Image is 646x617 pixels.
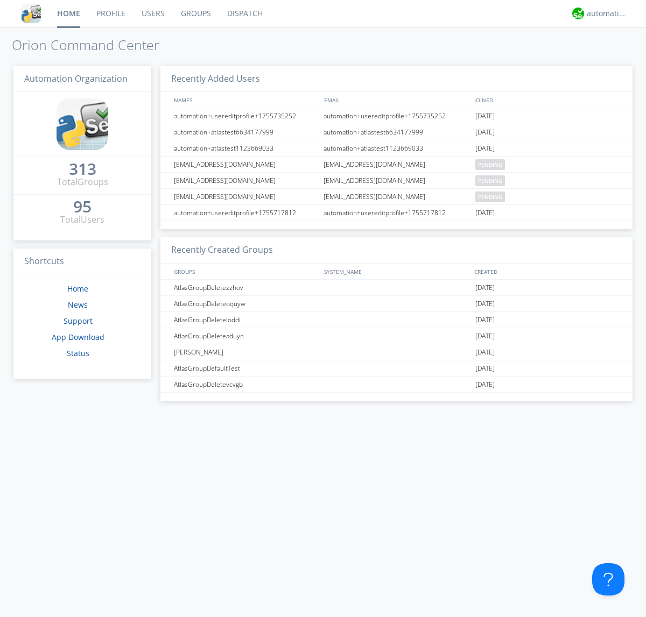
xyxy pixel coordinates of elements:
[475,344,495,360] span: [DATE]
[475,159,505,170] span: pending
[171,124,320,140] div: automation+atlastest6634177999
[171,189,320,204] div: [EMAIL_ADDRESS][DOMAIN_NAME]
[171,92,319,108] div: NAMES
[171,205,320,221] div: automation+usereditprofile+1755717812
[67,283,88,294] a: Home
[475,175,505,186] span: pending
[60,214,104,226] div: Total Users
[475,205,495,221] span: [DATE]
[475,280,495,296] span: [DATE]
[321,173,473,188] div: [EMAIL_ADDRESS][DOMAIN_NAME]
[171,377,320,392] div: AtlasGroupDeletevcvgb
[160,173,633,189] a: [EMAIL_ADDRESS][DOMAIN_NAME][EMAIL_ADDRESS][DOMAIN_NAME]pending
[13,249,151,275] h3: Shortcuts
[160,312,633,328] a: AtlasGroupDeleteloddi[DATE]
[592,563,624,595] iframe: Toggle Customer Support
[171,328,320,344] div: AtlasGroupDeleteaduyn
[475,312,495,328] span: [DATE]
[69,164,96,176] a: 313
[160,124,633,140] a: automation+atlastest6634177999automation+atlastest6634177999[DATE]
[160,157,633,173] a: [EMAIL_ADDRESS][DOMAIN_NAME][EMAIL_ADDRESS][DOMAIN_NAME]pending
[24,73,128,84] span: Automation Organization
[475,192,505,202] span: pending
[160,108,633,124] a: automation+usereditprofile+1755735252automation+usereditprofile+1755735252[DATE]
[321,140,473,156] div: automation+atlastest1123669033
[475,124,495,140] span: [DATE]
[160,189,633,205] a: [EMAIL_ADDRESS][DOMAIN_NAME][EMAIL_ADDRESS][DOMAIN_NAME]pending
[171,157,320,172] div: [EMAIL_ADDRESS][DOMAIN_NAME]
[160,237,633,264] h3: Recently Created Groups
[171,280,320,295] div: AtlasGroupDeletezzhov
[475,140,495,157] span: [DATE]
[475,377,495,393] span: [DATE]
[475,296,495,312] span: [DATE]
[160,360,633,377] a: AtlasGroupDefaultTest[DATE]
[68,300,88,310] a: News
[64,316,93,326] a: Support
[475,108,495,124] span: [DATE]
[160,296,633,312] a: AtlasGroupDeleteoquyw[DATE]
[57,176,108,188] div: Total Groups
[171,344,320,360] div: [PERSON_NAME]
[475,360,495,377] span: [DATE]
[171,108,320,124] div: automation+usereditprofile+1755735252
[57,98,108,150] img: cddb5a64eb264b2086981ab96f4c1ba7
[171,264,319,279] div: GROUPS
[160,344,633,360] a: [PERSON_NAME][DATE]
[171,296,320,311] div: AtlasGroupDeleteoquyw
[171,360,320,376] div: AtlasGroupDefaultTest
[475,328,495,344] span: [DATE]
[587,8,627,19] div: automation+atlas
[69,164,96,174] div: 313
[52,332,104,342] a: App Download
[321,205,473,221] div: automation+usereditprofile+1755717812
[73,201,92,212] div: 95
[321,124,473,140] div: automation+atlastest6634177999
[572,8,584,19] img: d2d01cd9b4174d08988066c6d424eccd
[321,157,473,172] div: [EMAIL_ADDRESS][DOMAIN_NAME]
[321,92,472,108] div: EMAIL
[22,4,41,23] img: cddb5a64eb264b2086981ab96f4c1ba7
[160,205,633,221] a: automation+usereditprofile+1755717812automation+usereditprofile+1755717812[DATE]
[160,328,633,344] a: AtlasGroupDeleteaduyn[DATE]
[321,264,472,279] div: SYSTEM_NAME
[160,66,633,93] h3: Recently Added Users
[171,140,320,156] div: automation+atlastest1123669033
[67,348,89,358] a: Status
[472,264,622,279] div: CREATED
[73,201,92,214] a: 95
[321,108,473,124] div: automation+usereditprofile+1755735252
[472,92,622,108] div: JOINED
[171,312,320,328] div: AtlasGroupDeleteloddi
[160,280,633,296] a: AtlasGroupDeletezzhov[DATE]
[160,377,633,393] a: AtlasGroupDeletevcvgb[DATE]
[160,140,633,157] a: automation+atlastest1123669033automation+atlastest1123669033[DATE]
[321,189,473,204] div: [EMAIL_ADDRESS][DOMAIN_NAME]
[171,173,320,188] div: [EMAIL_ADDRESS][DOMAIN_NAME]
